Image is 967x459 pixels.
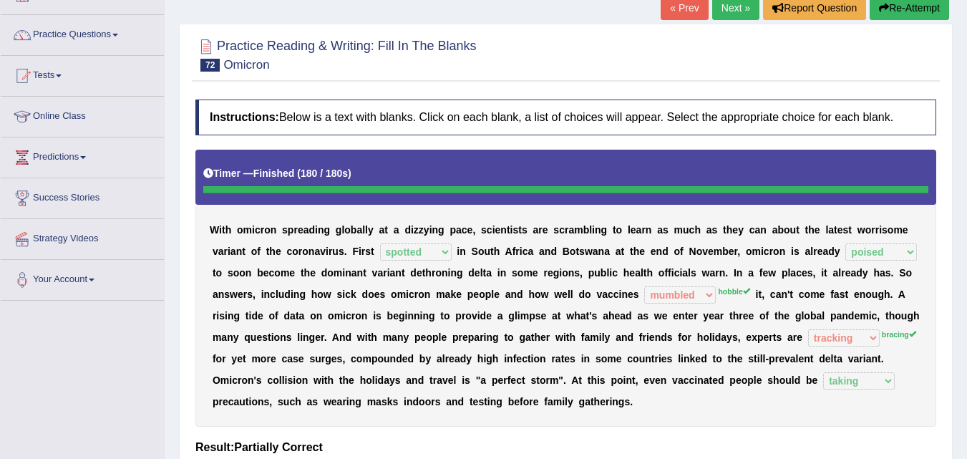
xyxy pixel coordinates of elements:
b: l [341,224,344,236]
h2: Practice Reading & Writing: Fill In The Blanks [195,36,477,72]
b: e [467,224,473,236]
b: r [871,224,875,236]
b: t [363,267,366,279]
b: d [468,267,475,279]
b: o [773,246,779,257]
b: , [580,267,583,279]
b: e [495,224,501,236]
b: e [629,267,635,279]
b: o [239,267,246,279]
b: n [595,224,601,236]
b: ( [297,168,301,179]
b: o [302,246,308,257]
b: s [512,224,518,236]
b: g [324,224,330,236]
b: n [598,246,605,257]
b: o [888,224,894,236]
b: p [588,267,595,279]
b: i [679,267,682,279]
b: i [492,224,495,236]
b: f [668,267,671,279]
b: o [216,267,223,279]
b: b [257,267,263,279]
b: ) [348,168,351,179]
b: f [257,246,261,257]
b: i [387,267,390,279]
b: n [450,267,457,279]
b: . [344,246,347,257]
b: N [689,246,696,257]
b: h [633,246,640,257]
b: e [729,246,734,257]
b: e [533,267,538,279]
b: h [646,267,653,279]
b: o [659,267,665,279]
b: t [621,246,625,257]
b: i [315,224,318,236]
b: t [796,224,800,236]
b: a [379,224,385,236]
b: t [242,246,246,257]
b: v [320,246,326,257]
b: a [230,246,236,257]
b: h [808,224,815,236]
b: s [339,246,344,257]
b: e [708,246,714,257]
b: e [631,224,636,236]
b: y [368,224,374,236]
b: i [609,267,612,279]
b: z [419,224,424,236]
b: h [623,267,630,279]
b: o [435,267,442,279]
b: s [481,224,487,236]
b: h [727,224,733,236]
b: o [233,267,240,279]
b: e [903,224,908,236]
b: e [651,246,656,257]
b: t [402,267,405,279]
b: y [835,246,840,257]
b: f [512,246,516,257]
b: p [450,224,456,236]
b: c [749,224,755,236]
b: t [507,224,510,236]
b: a [390,267,396,279]
b: r [813,246,817,257]
b: a [682,267,688,279]
b: v [213,246,218,257]
b: g [553,267,560,279]
b: h [494,246,500,257]
b: o [865,224,872,236]
b: d [410,267,417,279]
b: e [289,267,295,279]
b: a [377,267,383,279]
b: c [689,224,695,236]
b: m [574,224,583,236]
b: c [612,267,618,279]
b: i [359,246,361,257]
b: t [384,224,388,236]
b: W [210,224,219,236]
b: o [616,224,623,236]
b: m [281,267,289,279]
b: l [362,224,365,236]
b: i [252,224,255,236]
b: n [271,224,277,236]
b: y [738,224,744,236]
b: i [520,246,523,257]
b: r [769,246,773,257]
b: l [480,267,483,279]
b: t [834,224,837,236]
b: t [723,224,727,236]
b: w [857,224,865,236]
b: t [613,224,616,236]
b: a [539,246,545,257]
b: l [641,267,643,279]
b: i [219,224,222,236]
b: o [784,224,790,236]
b: r [538,224,542,236]
b: r [261,224,264,236]
b: A [505,246,512,257]
b: c [674,267,680,279]
b: i [342,267,345,279]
